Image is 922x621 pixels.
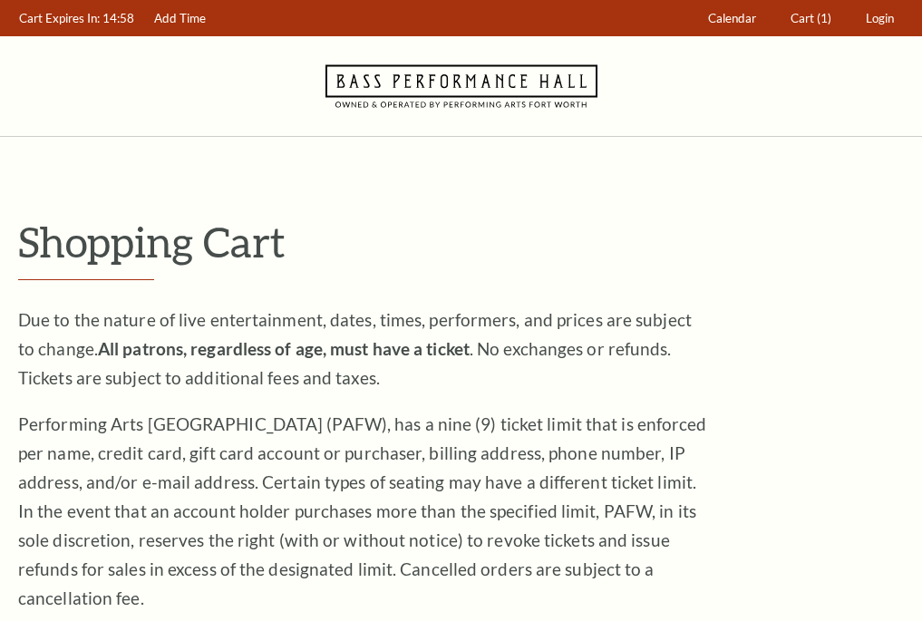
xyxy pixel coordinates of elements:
[19,11,100,25] span: Cart Expires In:
[817,11,831,25] span: (1)
[102,11,134,25] span: 14:58
[791,11,814,25] span: Cart
[18,309,692,388] span: Due to the nature of live entertainment, dates, times, performers, and prices are subject to chan...
[708,11,756,25] span: Calendar
[782,1,840,36] a: Cart (1)
[98,338,470,359] strong: All patrons, regardless of age, must have a ticket
[18,410,707,613] p: Performing Arts [GEOGRAPHIC_DATA] (PAFW), has a nine (9) ticket limit that is enforced per name, ...
[858,1,903,36] a: Login
[866,11,894,25] span: Login
[18,218,904,265] p: Shopping Cart
[700,1,765,36] a: Calendar
[146,1,215,36] a: Add Time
